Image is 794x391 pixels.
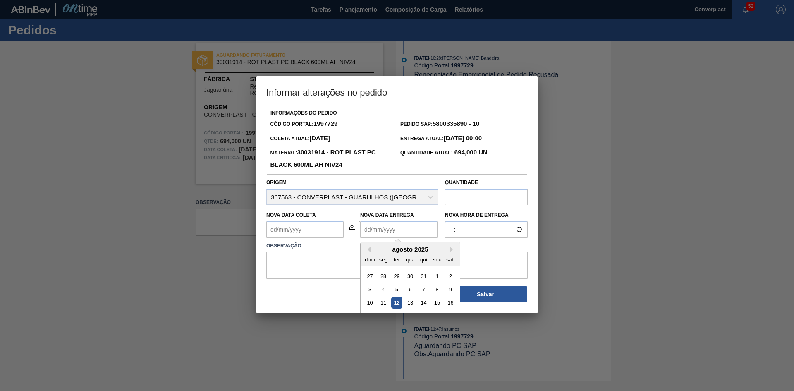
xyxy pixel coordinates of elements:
div: Choose domingo, 27 de julho de 2025 [364,270,375,281]
div: qui [418,254,429,265]
div: Choose quinta-feira, 14 de agosto de 2025 [418,297,429,308]
label: Origem [266,180,287,185]
div: Choose quarta-feira, 6 de agosto de 2025 [404,284,416,295]
span: Coleta Atual: [270,136,330,142]
label: Observação [266,240,528,252]
input: dd/mm/yyyy [266,221,344,238]
strong: [DATE] 00:00 [444,134,482,142]
div: ter [391,254,402,265]
span: Quantidade Atual: [400,150,488,156]
div: Choose quinta-feira, 21 de agosto de 2025 [418,311,429,322]
div: Choose quarta-feira, 30 de julho de 2025 [404,270,416,281]
h3: Informar alterações no pedido [256,76,538,108]
div: Choose segunda-feira, 18 de agosto de 2025 [378,311,389,322]
button: Salvar [444,286,527,302]
div: Choose terça-feira, 12 de agosto de 2025 [391,297,402,308]
button: Previous Month [365,247,371,252]
span: Entrega Atual: [400,136,482,142]
div: Choose segunda-feira, 11 de agosto de 2025 [378,297,389,308]
strong: 1997729 [313,120,337,127]
span: Código Portal: [270,121,337,127]
div: seg [378,254,389,265]
div: Choose domingo, 3 de agosto de 2025 [364,284,375,295]
button: locked [344,221,360,237]
div: dom [364,254,375,265]
div: Choose domingo, 17 de agosto de 2025 [364,311,375,322]
div: Choose sábado, 23 de agosto de 2025 [445,311,456,322]
div: Choose quinta-feira, 7 de agosto de 2025 [418,284,429,295]
div: Choose sábado, 2 de agosto de 2025 [445,270,456,281]
strong: 30031914 - ROT PLAST PC BLACK 600ML AH NIV24 [270,149,375,168]
div: Choose segunda-feira, 4 de agosto de 2025 [378,284,389,295]
strong: [DATE] [309,134,330,142]
strong: 5800335890 - 10 [433,120,479,127]
img: locked [347,224,357,234]
div: Choose sábado, 16 de agosto de 2025 [445,297,456,308]
div: Choose sexta-feira, 15 de agosto de 2025 [431,297,442,308]
strong: 694,000 UN [453,149,488,156]
div: Choose quarta-feira, 13 de agosto de 2025 [404,297,416,308]
label: Quantidade [445,180,478,185]
button: Fechar [360,286,442,302]
span: Pedido SAP: [400,121,479,127]
div: Choose sexta-feira, 8 de agosto de 2025 [431,284,442,295]
button: Next Month [450,247,456,252]
div: Choose quinta-feira, 31 de julho de 2025 [418,270,429,281]
div: Choose terça-feira, 19 de agosto de 2025 [391,311,402,322]
div: Choose domingo, 10 de agosto de 2025 [364,297,375,308]
label: Nova Data Entrega [360,212,414,218]
div: Choose sábado, 9 de agosto de 2025 [445,284,456,295]
div: sab [445,254,456,265]
div: Choose terça-feira, 29 de julho de 2025 [391,270,402,281]
div: agosto 2025 [361,246,460,253]
div: Choose quarta-feira, 20 de agosto de 2025 [404,311,416,322]
div: Choose sexta-feira, 22 de agosto de 2025 [431,311,442,322]
div: qua [404,254,416,265]
div: Choose segunda-feira, 28 de julho de 2025 [378,270,389,281]
input: dd/mm/yyyy [360,221,438,238]
label: Informações do Pedido [270,110,337,116]
label: Nova Hora de Entrega [445,209,528,221]
div: month 2025-08 [363,269,457,350]
label: Nova Data Coleta [266,212,316,218]
div: Choose terça-feira, 5 de agosto de 2025 [391,284,402,295]
div: Choose sexta-feira, 1 de agosto de 2025 [431,270,442,281]
span: Material: [270,150,375,168]
div: sex [431,254,442,265]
